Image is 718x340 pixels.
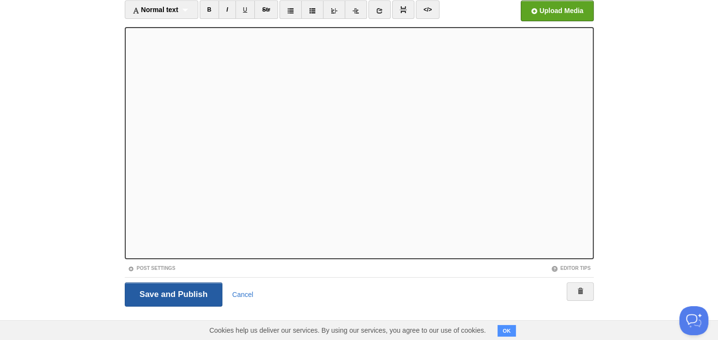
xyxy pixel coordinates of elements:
del: Str [262,6,270,13]
span: Normal text [132,6,178,14]
a: U [235,0,255,19]
a: Post Settings [128,266,176,271]
img: pagebreak-icon.png [400,6,407,13]
a: I [219,0,235,19]
span: Cookies help us deliver our services. By using our services, you agree to our use of cookies. [200,321,496,340]
input: Save and Publish [125,282,223,307]
button: OK [498,325,516,337]
a: Cancel [232,291,253,298]
a: B [200,0,220,19]
iframe: Help Scout Beacon - Open [679,306,708,335]
a: Editor Tips [551,266,591,271]
a: Str [254,0,278,19]
a: </> [416,0,440,19]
